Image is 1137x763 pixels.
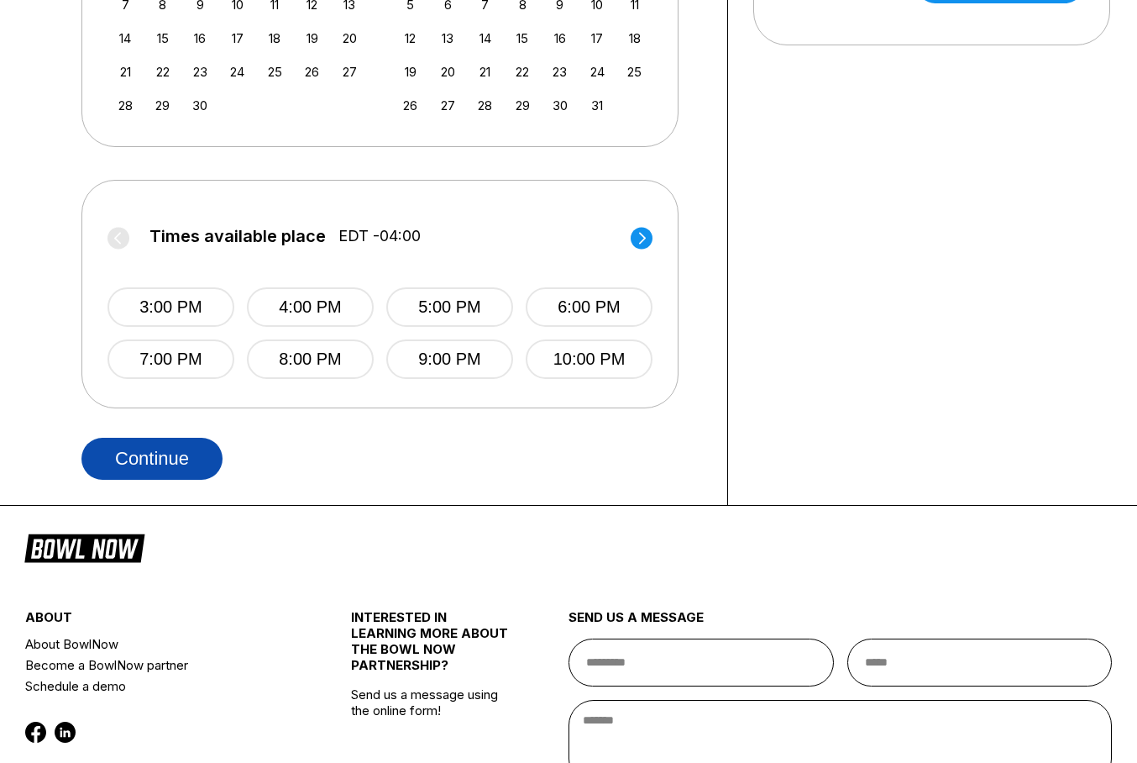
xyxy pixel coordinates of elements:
[25,609,297,634] div: about
[264,61,286,83] div: Choose Thursday, September 25th, 2025
[226,61,249,83] div: Choose Wednesday, September 24th, 2025
[189,61,212,83] div: Choose Tuesday, September 23rd, 2025
[437,61,459,83] div: Choose Monday, October 20th, 2025
[474,61,496,83] div: Choose Tuesday, October 21st, 2025
[25,655,297,676] a: Become a BowlNow partner
[437,27,459,50] div: Choose Monday, October 13th, 2025
[25,634,297,655] a: About BowlNow
[623,61,646,83] div: Choose Saturday, October 25th, 2025
[568,609,1112,639] div: send us a message
[386,339,513,379] button: 9:00 PM
[386,287,513,327] button: 5:00 PM
[511,94,534,117] div: Choose Wednesday, October 29th, 2025
[526,287,652,327] button: 6:00 PM
[399,61,422,83] div: Choose Sunday, October 19th, 2025
[107,339,234,379] button: 7:00 PM
[399,27,422,50] div: Choose Sunday, October 12th, 2025
[81,438,223,480] button: Continue
[338,27,361,50] div: Choose Saturday, September 20th, 2025
[511,27,534,50] div: Choose Wednesday, October 15th, 2025
[586,94,609,117] div: Choose Friday, October 31st, 2025
[548,61,571,83] div: Choose Thursday, October 23rd, 2025
[226,27,249,50] div: Choose Wednesday, September 17th, 2025
[474,27,496,50] div: Choose Tuesday, October 14th, 2025
[338,61,361,83] div: Choose Saturday, September 27th, 2025
[149,227,326,245] span: Times available place
[25,676,297,697] a: Schedule a demo
[474,94,496,117] div: Choose Tuesday, October 28th, 2025
[548,94,571,117] div: Choose Thursday, October 30th, 2025
[526,339,652,379] button: 10:00 PM
[107,287,234,327] button: 3:00 PM
[151,94,174,117] div: Choose Monday, September 29th, 2025
[264,27,286,50] div: Choose Thursday, September 18th, 2025
[586,27,609,50] div: Choose Friday, October 17th, 2025
[189,27,212,50] div: Choose Tuesday, September 16th, 2025
[114,61,137,83] div: Choose Sunday, September 21st, 2025
[114,27,137,50] div: Choose Sunday, September 14th, 2025
[586,61,609,83] div: Choose Friday, October 24th, 2025
[399,94,422,117] div: Choose Sunday, October 26th, 2025
[247,287,374,327] button: 4:00 PM
[301,61,323,83] div: Choose Friday, September 26th, 2025
[301,27,323,50] div: Choose Friday, September 19th, 2025
[114,94,137,117] div: Choose Sunday, September 28th, 2025
[151,61,174,83] div: Choose Monday, September 22nd, 2025
[351,609,514,687] div: INTERESTED IN LEARNING MORE ABOUT THE BOWL NOW PARTNERSHIP?
[189,94,212,117] div: Choose Tuesday, September 30th, 2025
[511,61,534,83] div: Choose Wednesday, October 22nd, 2025
[151,27,174,50] div: Choose Monday, September 15th, 2025
[338,227,421,245] span: EDT -04:00
[247,339,374,379] button: 8:00 PM
[623,27,646,50] div: Choose Saturday, October 18th, 2025
[548,27,571,50] div: Choose Thursday, October 16th, 2025
[437,94,459,117] div: Choose Monday, October 27th, 2025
